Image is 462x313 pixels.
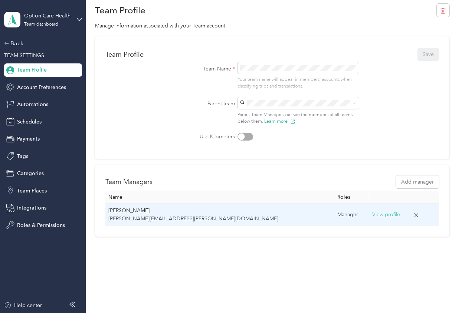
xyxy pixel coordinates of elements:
[4,39,78,48] div: Back
[420,271,462,313] iframe: Everlance-gr Chat Button Frame
[17,101,48,108] span: Automations
[17,152,28,160] span: Tags
[17,83,66,91] span: Account Preferences
[105,177,153,187] h2: Team Managers
[168,100,235,108] label: Parent team
[95,22,449,30] div: Manage information associated with your Team account.
[17,135,40,143] span: Payments
[168,65,235,73] label: Team Name
[337,211,366,219] div: Manager
[264,118,295,125] button: Learn more
[4,302,42,309] button: Help center
[372,211,400,219] button: View profile
[237,112,353,125] span: Parent Team Managers can see the members of all teams below them.
[4,52,44,59] span: TEAM SETTINGS
[17,169,44,177] span: Categories
[108,215,331,223] p: [PERSON_NAME][EMAIL_ADDRESS][PERSON_NAME][DOMAIN_NAME]
[396,175,439,188] button: Add manager
[17,118,42,126] span: Schedules
[334,191,369,204] th: Roles
[105,50,144,58] div: Team Profile
[17,66,47,74] span: Team Profile
[168,133,235,141] label: Use Kilometers
[237,76,359,89] p: Your team name will appear in members’ accounts when classifying trips and transactions.
[17,221,65,229] span: Roles & Permissions
[105,191,334,204] th: Name
[95,6,145,14] h1: Team Profile
[24,22,58,27] div: Team dashboard
[17,187,47,195] span: Team Places
[108,207,331,215] p: [PERSON_NAME]
[24,12,71,20] div: Option Care Health
[17,204,46,212] span: Integrations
